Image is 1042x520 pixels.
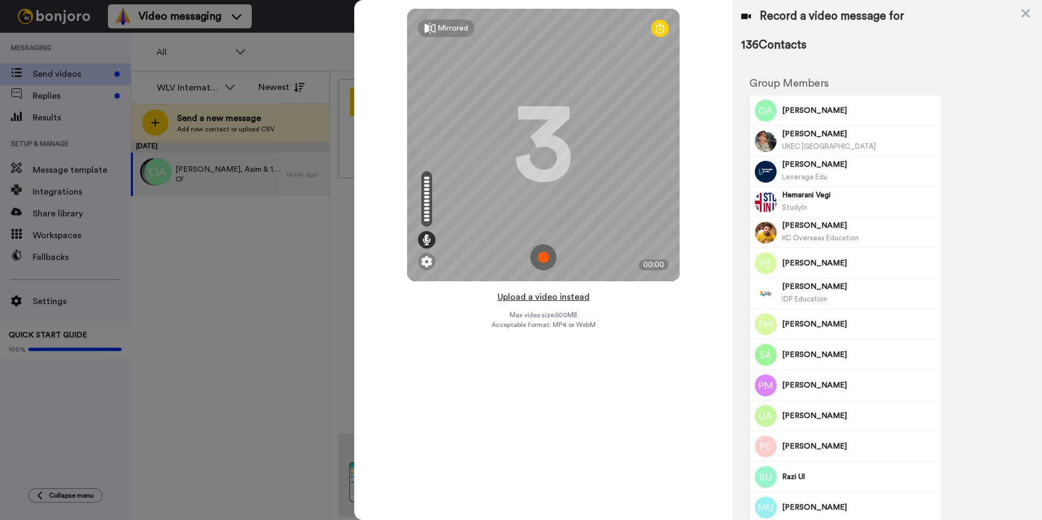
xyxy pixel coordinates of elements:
img: Image of Muhammad Umair [755,497,777,518]
img: Image of Pradeep Manjunath [755,374,777,396]
span: [PERSON_NAME] [782,502,937,513]
h2: Group Members [749,77,942,89]
div: 00:00 [639,259,669,270]
span: Hemarani Vegi [782,190,937,201]
span: [PERSON_NAME] [782,380,937,391]
span: Razi Ul [782,471,937,482]
img: ic_record_start.svg [530,244,556,270]
span: [PERSON_NAME] [782,281,937,292]
img: Image of Venkatesh Marella [755,161,777,183]
span: [PERSON_NAME] [782,319,937,330]
button: Upload a video instead [494,290,593,304]
span: [PERSON_NAME] [782,258,937,269]
img: Image of Faisal Muhammad [755,313,777,335]
span: [PERSON_NAME] [782,159,937,170]
span: [PERSON_NAME] [782,349,937,360]
img: Image of Oluwayemi Joseph [755,100,777,122]
img: ic_gear.svg [421,256,432,267]
div: 3 [513,104,573,186]
span: IDP Education [782,295,827,303]
img: Image of Nicholas Dacosta [755,283,777,305]
span: Max video size: 500 MB [510,311,577,319]
span: KC Overseas Education [782,234,859,241]
span: Acceptable format: MP4 or WebM [492,321,596,329]
span: UKEC [GEOGRAPHIC_DATA] [782,143,876,150]
img: Image of Razi Ul [755,466,777,488]
img: Image of Vikash Kumar [755,222,777,244]
span: [PERSON_NAME] [782,441,937,452]
span: [PERSON_NAME] [782,105,937,116]
span: StudyIn [782,204,807,211]
span: [PERSON_NAME] [782,220,937,231]
span: [PERSON_NAME] [782,129,937,140]
span: [PERSON_NAME] [782,410,937,421]
img: Image of Asim Sharif [755,130,777,152]
span: Leverage Edu [782,173,827,180]
img: Image of Sajjad Ali [755,344,777,366]
img: Image of Umesh Achuth [755,405,777,427]
img: Image of Poojankumar Rajendraprasad [755,436,777,457]
img: Image of Hemarani Vegi [755,191,777,213]
img: Image of Priyankan Sellachchamy [755,252,777,274]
